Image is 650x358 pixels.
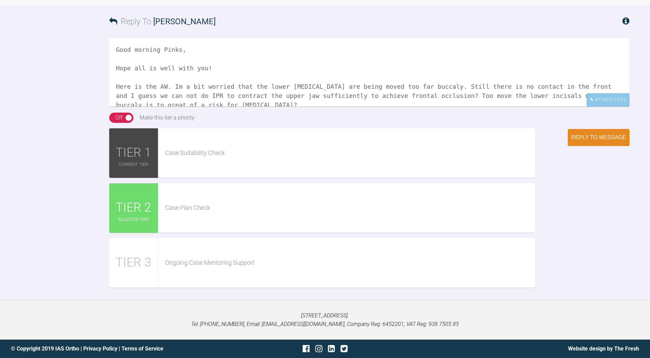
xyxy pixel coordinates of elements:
[115,113,122,122] div: Off
[165,258,535,268] div: Ongoing Case Mentoring Support
[83,345,117,352] a: Privacy Policy
[165,203,535,213] div: Case Plan Check
[109,15,216,28] h3: Reply To
[568,129,630,146] button: Reply to Message
[109,38,630,106] textarea: Good morning Pinks, Hope all is well with you! Here is the AW. Im a bit worried that the lower [M...
[140,113,194,122] div: Make this tier a priority
[568,345,639,352] a: Website design by The Fresh
[116,198,151,218] span: TIER 2
[11,311,639,329] p: [STREET_ADDRESS]. Tel: [PHONE_NUMBER], Email: [EMAIL_ADDRESS][DOMAIN_NAME], Company Reg: 6452201,...
[11,344,220,353] div: © Copyright 2019 IAS Ortho | |
[571,134,626,141] div: Reply to Message
[587,93,630,106] div: Attach Files
[116,143,151,163] span: TIER 1
[121,345,163,352] a: Terms of Service
[153,17,216,26] span: [PERSON_NAME]
[165,148,535,158] div: Case Suitability Check
[116,253,151,273] span: TIER 3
